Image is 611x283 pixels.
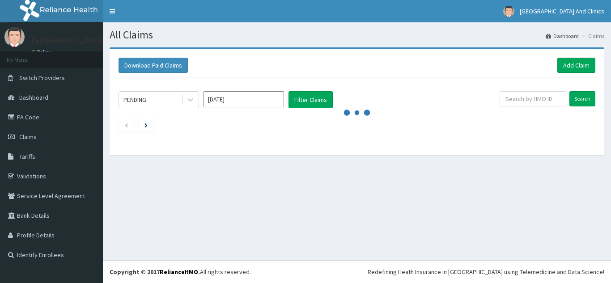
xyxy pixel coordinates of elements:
[520,7,604,15] span: [GEOGRAPHIC_DATA] And Clinics
[368,267,604,276] div: Redefining Heath Insurance in [GEOGRAPHIC_DATA] using Telemedicine and Data Science!
[19,152,35,161] span: Tariffs
[289,91,333,108] button: Filter Claims
[546,32,579,40] a: Dashboard
[19,93,48,101] span: Dashboard
[110,29,604,41] h1: All Claims
[144,121,148,129] a: Next page
[503,6,514,17] img: User Image
[19,74,65,82] span: Switch Providers
[204,91,284,107] input: Select Month and Year
[31,36,144,44] p: [GEOGRAPHIC_DATA] And Clinics
[19,133,37,141] span: Claims
[103,260,611,283] footer: All rights reserved.
[344,99,370,126] svg: audio-loading
[4,27,25,47] img: User Image
[110,268,200,276] strong: Copyright © 2017 .
[124,121,128,129] a: Previous page
[569,91,595,106] input: Search
[119,58,188,73] button: Download Paid Claims
[557,58,595,73] a: Add Claim
[160,268,198,276] a: RelianceHMO
[500,91,566,106] input: Search by HMO ID
[123,95,146,104] div: PENDING
[31,49,53,55] a: Online
[580,32,604,40] li: Claims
